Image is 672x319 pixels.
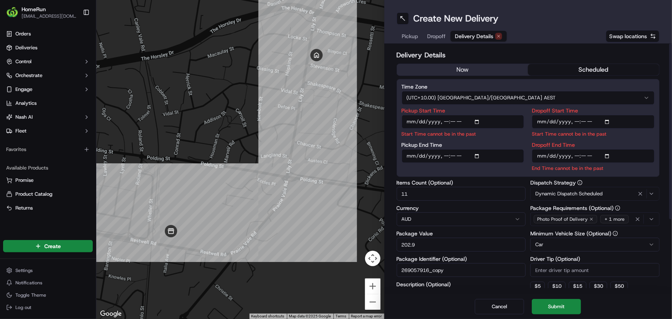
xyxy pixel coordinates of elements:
span: Pickup [402,32,418,40]
button: $50 [610,282,628,291]
button: Dispatch Strategy [577,180,583,185]
span: Toggle Theme [15,292,46,298]
span: Returns [15,205,33,212]
button: $15 [569,282,587,291]
button: Zoom in [365,279,380,294]
a: Promise [6,177,90,184]
input: Enter package identifier [397,263,526,277]
button: Package Requirements (Optional) [615,205,620,211]
span: Product Catalog [15,191,52,198]
span: Engage [15,86,32,93]
span: Photo Proof of Delivery [537,216,588,222]
span: Swap locations [609,32,647,40]
p: End Time cannot be in the past [532,165,655,172]
span: Orchestrate [15,72,42,79]
button: Returns [3,202,93,214]
label: Pickup End Time [402,142,525,148]
label: Package Value [397,231,526,236]
button: Photo Proof of Delivery+ 1 more [530,212,660,226]
a: Report a map error [351,314,382,318]
span: Control [15,58,32,65]
label: Dropoff End Time [532,142,655,148]
button: Product Catalog [3,188,93,200]
span: Log out [15,304,31,311]
button: [EMAIL_ADDRESS][DOMAIN_NAME] [22,13,77,19]
span: Settings [15,267,33,274]
button: Submit [532,299,581,314]
label: Minimum Vehicle Size (Optional) [530,231,660,236]
p: Start Time cannot be in the past [532,130,655,138]
input: Enter driver tip amount [530,263,660,277]
button: scheduled [528,64,659,76]
label: Dropoff Start Time [532,108,655,113]
button: Minimum Vehicle Size (Optional) [613,231,618,236]
a: Product Catalog [6,191,90,198]
button: Keyboard shortcuts [251,314,285,319]
span: Dynamic Dispatch Scheduled [535,190,603,197]
button: Nash AI [3,111,93,123]
a: Open this area in Google Maps (opens a new window) [98,309,124,319]
button: Notifications [3,277,93,288]
label: Items Count (Optional) [397,180,526,185]
a: Orders [3,28,93,40]
button: Control [3,55,93,68]
a: Analytics [3,97,93,109]
input: Enter number of items [397,187,526,201]
label: Description (Optional) [397,282,526,287]
h1: Create New Delivery [414,12,499,25]
img: HomeRun [6,6,18,18]
button: HomeRun [22,5,46,13]
button: $30 [590,282,607,291]
button: now [397,64,528,76]
span: Orders [15,30,31,37]
button: Promise [3,174,93,186]
p: Start Time cannot be in the past [402,130,525,138]
button: Create [3,240,93,252]
span: Map data ©2025 Google [289,314,331,318]
span: Analytics [15,100,37,107]
span: Delivery Details [455,32,494,40]
label: Package Identifier (Optional) [397,256,526,262]
div: + 1 more [600,215,629,223]
span: Deliveries [15,44,37,51]
button: Swap locations [606,30,660,42]
a: Deliveries [3,42,93,54]
button: Orchestrate [3,69,93,82]
button: Log out [3,302,93,313]
a: Terms (opens in new tab) [336,314,347,318]
span: Promise [15,177,34,184]
input: Enter package value [397,238,526,252]
label: Time Zone [402,84,655,89]
span: Nash AI [15,114,33,121]
button: $10 [548,282,566,291]
label: Currency [397,205,526,211]
span: Dropoff [427,32,446,40]
label: Driver Tip (Optional) [530,256,660,262]
label: Pickup Start Time [402,108,525,113]
label: Dispatch Strategy [530,180,660,185]
label: Package Requirements (Optional) [530,205,660,211]
button: Fleet [3,125,93,137]
button: Engage [3,83,93,96]
img: Google [98,309,124,319]
h2: Delivery Details [397,50,660,60]
button: Toggle Theme [3,290,93,301]
button: Dynamic Dispatch Scheduled [530,187,660,201]
button: HomeRunHomeRun[EMAIL_ADDRESS][DOMAIN_NAME] [3,3,80,22]
button: $5 [530,282,545,291]
button: Settings [3,265,93,276]
span: Fleet [15,128,27,134]
span: Notifications [15,280,42,286]
div: Available Products [3,162,93,174]
div: Favorites [3,143,93,156]
button: Zoom out [365,294,380,310]
button: Map camera controls [365,251,380,266]
span: Create [44,242,61,250]
a: Returns [6,205,90,212]
button: Cancel [475,299,524,314]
